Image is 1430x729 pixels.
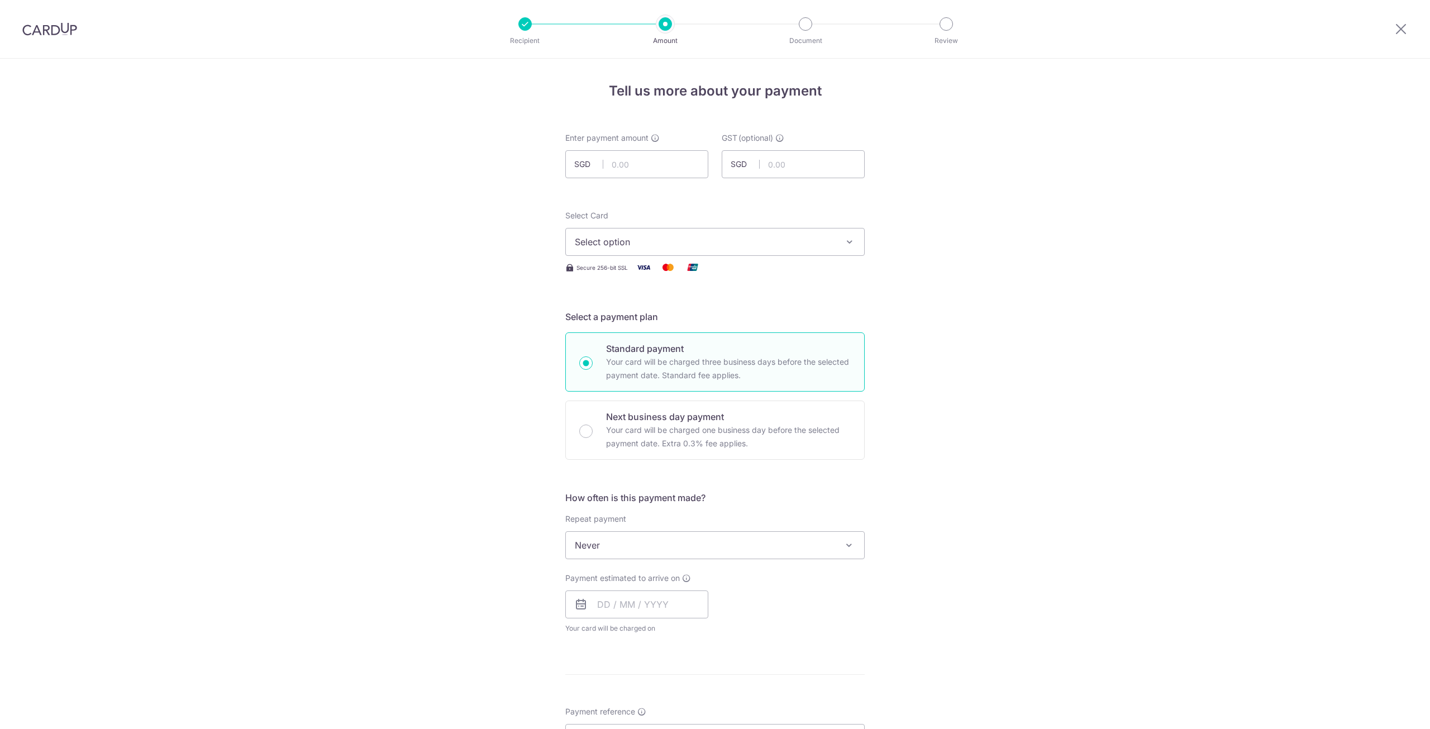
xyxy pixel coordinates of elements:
[565,491,865,504] h5: How often is this payment made?
[565,211,608,220] span: translation missing: en.payables.payment_networks.credit_card.summary.labels.select_card
[22,22,77,36] img: CardUp
[565,623,708,634] span: Your card will be charged on
[738,132,773,144] span: (optional)
[565,81,865,101] h4: Tell us more about your payment
[722,150,865,178] input: 0.00
[566,532,864,559] span: Never
[565,132,649,144] span: Enter payment amount
[731,159,760,170] span: SGD
[565,513,626,525] label: Repeat payment
[576,263,628,272] span: Secure 256-bit SSL
[575,235,835,249] span: Select option
[1358,695,1419,723] iframe: Opens a widget where you can find more information
[565,150,708,178] input: 0.00
[565,573,680,584] span: Payment estimated to arrive on
[632,260,655,274] img: Visa
[484,35,566,46] p: Recipient
[624,35,707,46] p: Amount
[606,342,851,355] p: Standard payment
[565,310,865,323] h5: Select a payment plan
[606,410,851,423] p: Next business day payment
[574,159,603,170] span: SGD
[565,706,635,717] span: Payment reference
[764,35,847,46] p: Document
[657,260,679,274] img: Mastercard
[905,35,988,46] p: Review
[606,423,851,450] p: Your card will be charged one business day before the selected payment date. Extra 0.3% fee applies.
[565,531,865,559] span: Never
[565,228,865,256] button: Select option
[722,132,737,144] span: GST
[565,590,708,618] input: DD / MM / YYYY
[681,260,704,274] img: Union Pay
[606,355,851,382] p: Your card will be charged three business days before the selected payment date. Standard fee appl...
